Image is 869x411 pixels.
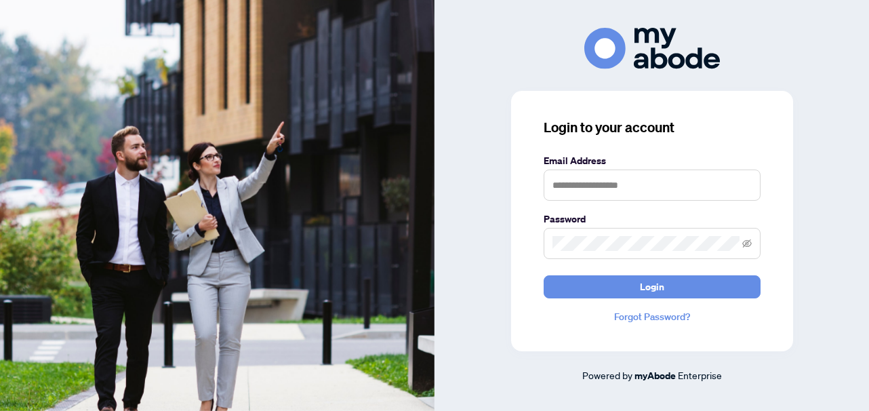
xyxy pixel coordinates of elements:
label: Email Address [544,153,761,168]
button: Login [544,275,761,298]
a: Forgot Password? [544,309,761,324]
span: eye-invisible [742,239,752,248]
span: Enterprise [678,369,722,381]
label: Password [544,212,761,227]
span: Login [640,276,664,298]
a: myAbode [634,368,676,383]
img: ma-logo [584,28,720,69]
h3: Login to your account [544,118,761,137]
span: Powered by [582,369,632,381]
